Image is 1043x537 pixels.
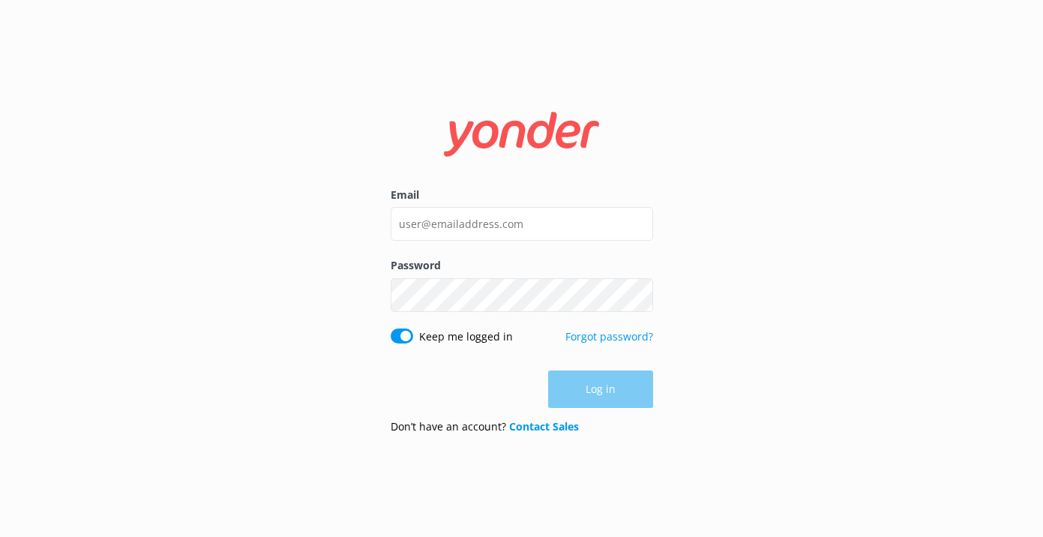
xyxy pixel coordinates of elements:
[565,329,653,343] a: Forgot password?
[419,328,513,345] label: Keep me logged in
[391,187,653,203] label: Email
[391,418,579,435] p: Don’t have an account?
[391,257,653,274] label: Password
[391,207,653,241] input: user@emailaddress.com
[623,280,653,310] button: Show password
[509,419,579,433] a: Contact Sales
